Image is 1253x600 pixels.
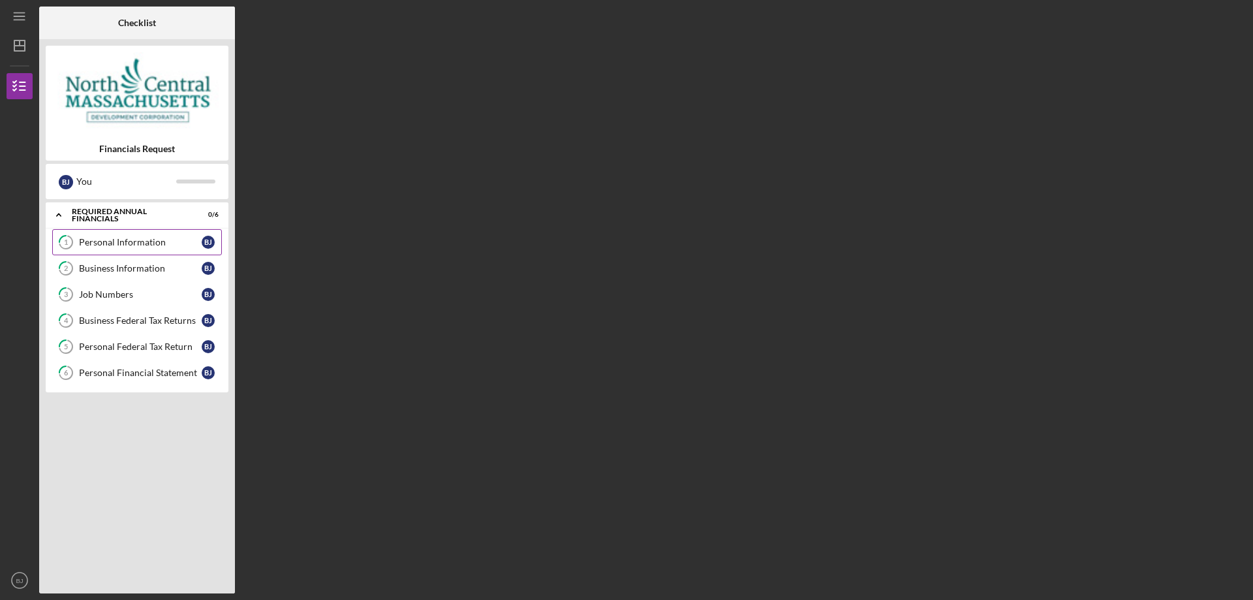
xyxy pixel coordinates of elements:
div: B J [202,366,215,379]
b: Checklist [118,18,156,28]
a: 5Personal Federal Tax ReturnBJ [52,334,222,360]
a: 4Business Federal Tax ReturnsBJ [52,308,222,334]
div: B J [202,288,215,301]
div: B J [202,236,215,249]
tspan: 6 [64,369,69,377]
div: You [76,170,176,193]
text: BJ [16,577,23,584]
div: 0 / 6 [195,211,219,219]
a: 1Personal InformationBJ [52,229,222,255]
a: 6Personal Financial StatementBJ [52,360,222,386]
tspan: 5 [64,343,68,351]
div: Personal Federal Tax Return [79,341,202,352]
b: Financials Request [99,144,175,154]
tspan: 3 [64,291,68,299]
div: Required Annual Financials [72,208,186,223]
div: Personal Financial Statement [79,368,202,378]
div: B J [202,340,215,353]
tspan: 1 [64,238,68,247]
div: Job Numbers [79,289,202,300]
div: B J [202,314,215,327]
div: Personal Information [79,237,202,247]
a: 3Job NumbersBJ [52,281,222,308]
div: Business Information [79,263,202,274]
div: B J [59,175,73,189]
tspan: 4 [64,317,69,325]
a: 2Business InformationBJ [52,255,222,281]
div: Business Federal Tax Returns [79,315,202,326]
tspan: 2 [64,264,68,273]
img: Product logo [46,52,228,131]
button: BJ [7,567,33,593]
div: B J [202,262,215,275]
